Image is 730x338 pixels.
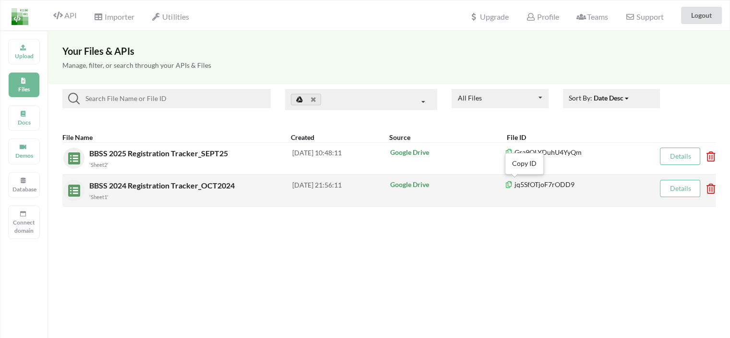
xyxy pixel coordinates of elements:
[12,151,36,160] p: Demos
[390,180,504,189] p: Google Drive
[670,184,691,192] a: Details
[292,180,389,201] div: [DATE] 21:56:11
[12,8,28,25] img: LogoIcon.png
[389,133,410,141] b: Source
[660,180,700,197] button: Details
[576,12,608,21] span: Teams
[12,85,36,93] p: Files
[62,45,716,57] h3: Your Files & APIs
[62,133,93,141] b: File Name
[390,148,504,157] p: Google Drive
[63,148,80,164] img: sheets.7a1b7961.svg
[63,180,80,197] img: sheets.7a1b7961.svg
[569,94,630,102] span: Sort By:
[469,13,509,21] span: Upgrade
[660,148,700,165] button: Details
[89,162,108,168] small: 'Sheet2'
[512,159,537,168] div: Copy ID
[505,148,646,157] p: Gra9QLYDuhU4YyQm
[80,93,267,104] input: Search File Name or File ID
[291,133,314,141] b: Created
[681,7,722,24] button: Logout
[457,95,481,101] div: All Files
[68,93,80,104] img: searchIcon.svg
[89,181,237,190] span: BBSS 2024 Registration Tracker_OCT2024
[62,62,716,70] h5: Manage, filter, or search through your APIs & Files
[53,11,76,20] span: API
[12,218,36,235] p: Connect domain
[12,52,36,60] p: Upload
[152,12,189,21] span: Utilities
[526,12,559,21] span: Profile
[94,12,134,21] span: Importer
[89,194,108,200] small: 'Sheet1'
[670,152,691,160] a: Details
[89,149,230,158] span: BBSS 2025 Registration Tracker_SEPT25
[12,118,36,126] p: Docs
[625,13,663,21] span: Support
[505,180,646,189] p: jq5SfOTjoF7rODD9
[506,133,526,141] b: File ID
[594,93,623,103] div: Date Desc
[12,185,36,193] p: Database
[292,148,389,169] div: [DATE] 10:48:11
